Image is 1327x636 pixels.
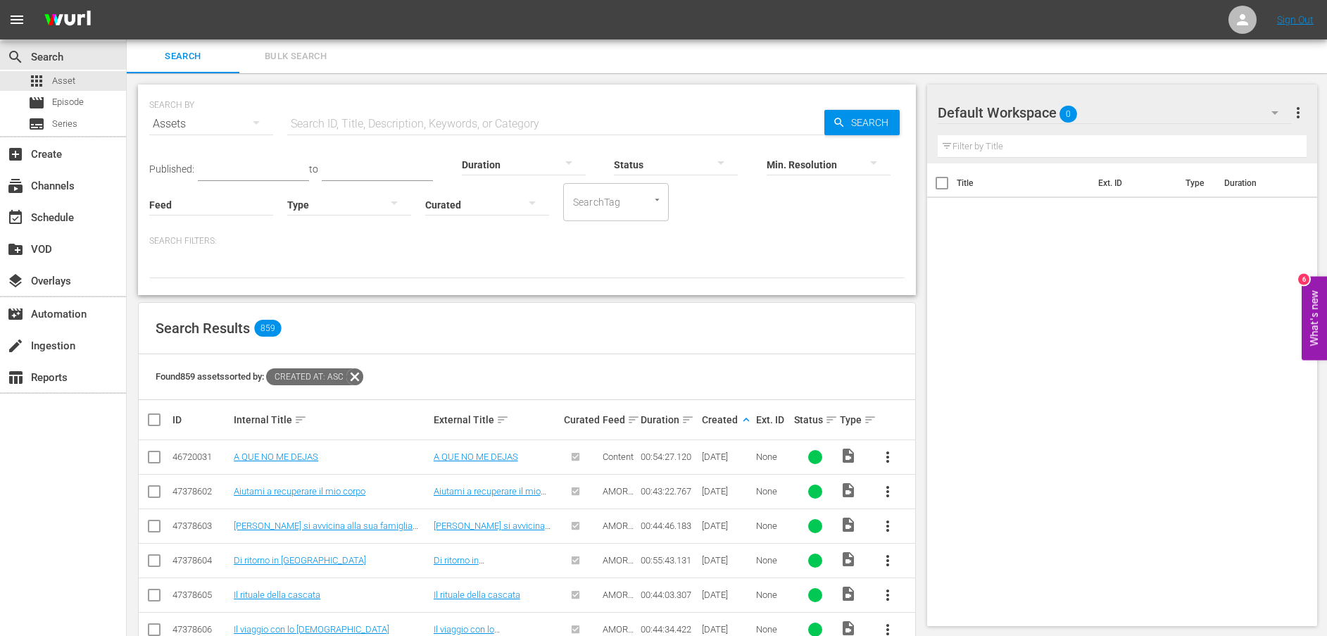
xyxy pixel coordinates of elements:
[845,110,900,135] span: Search
[7,273,24,289] span: Overlays
[1059,99,1077,129] span: 0
[7,369,24,386] span: Reports
[172,451,229,462] div: 46720031
[702,590,751,600] div: [DATE]
[234,486,365,497] a: Aiutami a recuperare il mio corpo
[7,146,24,163] span: Create
[871,509,905,543] button: more_vert
[309,163,318,175] span: to
[756,486,791,497] div: None
[149,163,194,175] span: Published:
[234,590,320,600] a: Il rituale della cascata
[172,624,229,635] div: 47378606
[7,337,24,354] span: Ingestion
[234,411,429,428] div: Internal Title
[156,371,363,382] span: Found 859 assets sorted by:
[1290,104,1307,121] span: more_vert
[603,555,634,587] span: AMORE MORTALE
[702,555,751,566] div: [DATE]
[756,414,791,425] div: Ext. ID
[149,104,273,144] div: Assets
[434,520,551,542] a: [PERSON_NAME] si avvicina alla sua famiglia precedente
[702,411,751,428] div: Created
[702,624,751,635] div: [DATE]
[254,320,281,337] span: 859
[28,73,45,89] span: Asset
[1302,276,1327,360] button: Open Feedback Widget
[825,413,838,426] span: sort
[8,11,25,28] span: menu
[871,475,905,509] button: more_vert
[434,486,546,507] a: Aiutami a recuperare il mio corpo
[740,413,753,426] span: keyboard_arrow_up
[172,414,229,425] div: ID
[52,117,77,131] span: Series
[871,544,905,578] button: more_vert
[172,590,229,600] div: 47378605
[702,486,751,497] div: [DATE]
[172,555,229,566] div: 47378604
[7,241,24,258] span: VOD
[434,451,518,462] a: A QUE NO ME DEJAS
[641,451,698,462] div: 00:54:27.120
[603,590,634,621] span: AMORE MORTALE
[627,413,640,426] span: sort
[149,235,905,247] p: Search Filters:
[641,520,698,531] div: 00:44:46.183
[1216,163,1300,203] th: Duration
[702,520,751,531] div: [DATE]
[756,555,791,566] div: None
[641,624,698,635] div: 00:44:34.422
[434,411,560,428] div: External Title
[641,486,698,497] div: 00:43:22.767
[434,555,519,576] a: Di ritorno in [GEOGRAPHIC_DATA]
[52,74,75,88] span: Asset
[7,177,24,194] span: Channels
[840,551,857,568] span: Video
[7,209,24,226] span: Schedule
[28,116,45,132] span: Series
[34,4,101,37] img: ans4CAIJ8jUAAAAAAAAAAAAAAAAAAAAAAAAgQb4GAAAAAAAAAAAAAAAAAAAAAAAAJMjXAAAAAAAAAAAAAAAAAAAAAAAAgAT5G...
[172,486,229,497] div: 47378602
[234,555,366,566] a: Di ritorno in [GEOGRAPHIC_DATA]
[234,624,389,635] a: Il viaggio con lo [DEMOGRAPHIC_DATA]
[641,590,698,600] div: 00:44:03.307
[756,520,791,531] div: None
[1290,96,1307,130] button: more_vert
[840,447,857,464] span: Video
[871,440,905,474] button: more_vert
[641,411,698,428] div: Duration
[840,585,857,602] span: Video
[879,518,896,535] span: more_vert
[756,451,791,462] div: None
[1177,163,1216,203] th: Type
[1277,14,1314,25] a: Sign Out
[603,411,637,428] div: Feed
[794,411,836,428] div: Status
[879,587,896,604] span: more_vert
[641,555,698,566] div: 00:55:43.131
[840,411,867,428] div: Type
[756,590,791,600] div: None
[294,413,307,426] span: sort
[7,49,24,66] span: Search
[650,193,664,206] button: Open
[564,414,598,425] div: Curated
[172,520,229,531] div: 47378603
[434,590,520,600] a: Il rituale della cascata
[681,413,694,426] span: sort
[496,413,509,426] span: sort
[248,49,344,65] span: Bulk Search
[1298,273,1309,285] div: 6
[135,49,231,65] span: Search
[702,451,751,462] div: [DATE]
[52,95,84,109] span: Episode
[156,320,250,337] span: Search Results
[879,449,896,466] span: more_vert
[824,110,900,135] button: Search
[879,483,896,500] span: more_vert
[1090,163,1177,203] th: Ext. ID
[7,306,24,323] span: Automation
[840,516,857,533] span: Video
[603,486,634,518] span: AMORE MORTALE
